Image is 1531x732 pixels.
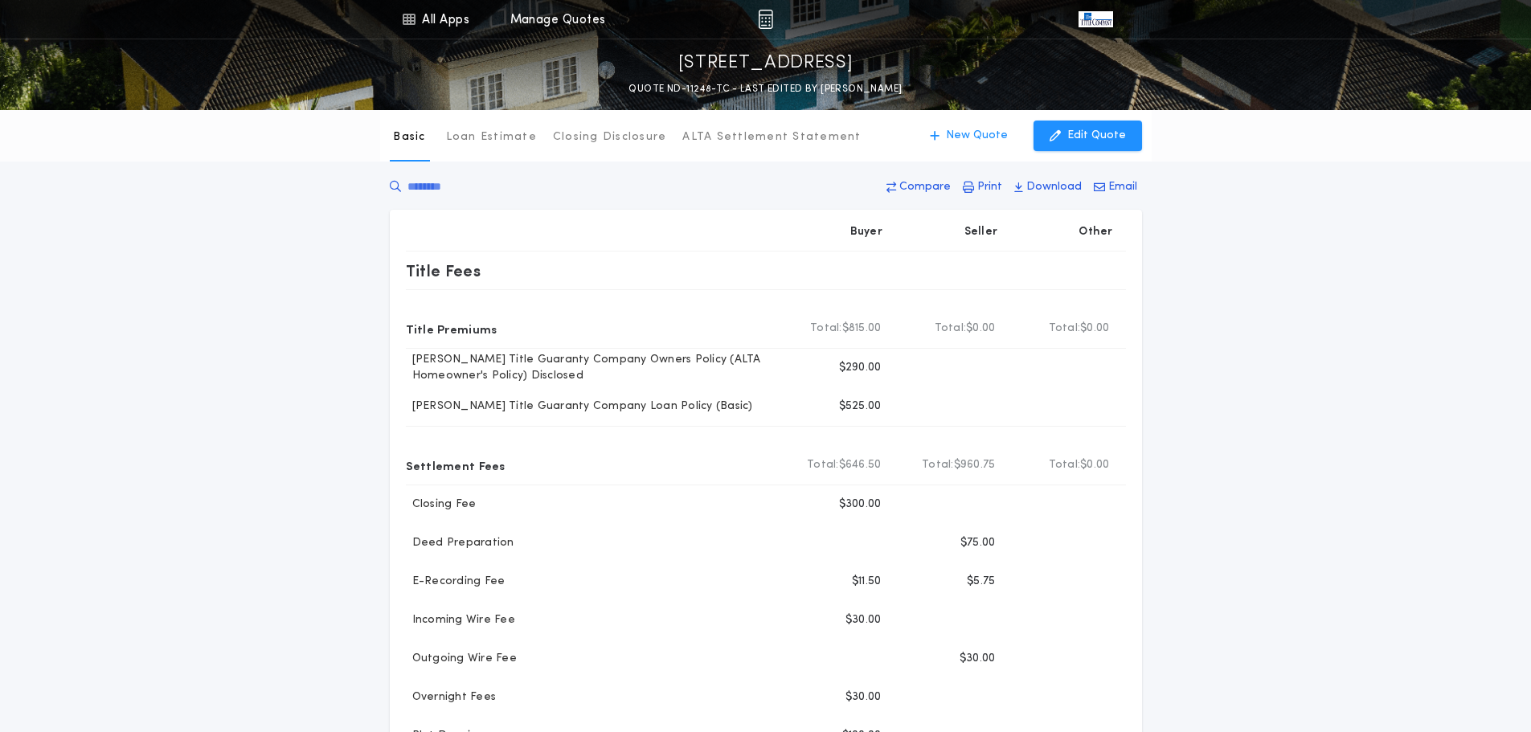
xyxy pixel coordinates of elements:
b: Total: [810,321,842,337]
p: Deed Preparation [406,535,514,551]
p: QUOTE ND-11248-TC - LAST EDITED BY [PERSON_NAME] [628,81,902,97]
b: Total: [935,321,967,337]
p: $525.00 [839,399,882,415]
p: Compare [899,179,951,195]
b: Total: [807,457,839,473]
p: Title Fees [406,258,481,284]
p: $75.00 [960,535,996,551]
img: img [758,10,773,29]
span: $0.00 [1080,457,1109,473]
span: $815.00 [842,321,882,337]
p: Print [977,179,1002,195]
p: Title Premiums [406,316,497,341]
p: Other [1079,224,1112,240]
p: $30.00 [845,612,882,628]
p: Email [1108,179,1137,195]
p: Incoming Wire Fee [406,612,515,628]
b: Total: [922,457,954,473]
b: Total: [1049,321,1081,337]
p: Loan Estimate [446,129,537,145]
img: vs-icon [1079,11,1112,27]
span: $960.75 [954,457,996,473]
p: $300.00 [839,497,882,513]
p: Overnight Fees [406,689,497,705]
p: Closing Disclosure [553,129,667,145]
p: Edit Quote [1067,128,1126,144]
button: Edit Quote [1034,121,1142,151]
p: Buyer [850,224,882,240]
p: [PERSON_NAME] Title Guaranty Company Loan Policy (Basic) [406,399,753,415]
p: E-Recording Fee [406,574,506,590]
p: ALTA Settlement Statement [682,129,861,145]
p: New Quote [946,128,1008,144]
p: [PERSON_NAME] Title Guaranty Company Owners Policy (ALTA Homeowner's Policy) Disclosed [406,352,780,384]
p: [STREET_ADDRESS] [678,51,854,76]
button: Email [1089,173,1142,202]
span: $646.50 [839,457,882,473]
p: $30.00 [845,689,882,705]
span: $0.00 [1080,321,1109,337]
p: Seller [964,224,998,240]
p: Outgoing Wire Fee [406,651,517,667]
p: $5.75 [967,574,995,590]
button: Download [1009,173,1087,202]
p: Settlement Fees [406,452,506,478]
span: $0.00 [966,321,995,337]
p: $30.00 [960,651,996,667]
b: Total: [1049,457,1081,473]
p: $11.50 [852,574,882,590]
button: Compare [882,173,956,202]
button: Print [958,173,1007,202]
p: Download [1026,179,1082,195]
button: New Quote [914,121,1024,151]
p: Basic [393,129,425,145]
p: Closing Fee [406,497,477,513]
p: $290.00 [839,360,882,376]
